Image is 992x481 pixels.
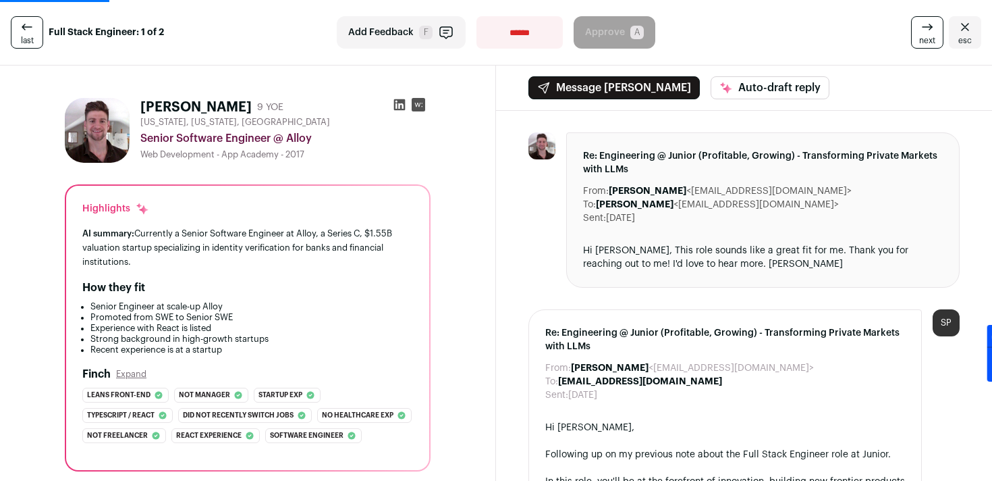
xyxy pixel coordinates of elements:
h2: How they fit [82,280,145,296]
div: Hi [PERSON_NAME], [545,421,905,434]
div: 9 YOE [257,101,283,114]
b: [PERSON_NAME] [596,200,673,209]
span: Re: Engineering @ Junior (Profitable, Growing) - Transforming Private Markets with LLMs [545,326,905,353]
span: Add Feedback [348,26,414,39]
div: Highlights [82,202,149,216]
div: Web Development - App Academy - 2017 [140,149,431,160]
span: [US_STATE], [US_STATE], [GEOGRAPHIC_DATA] [140,117,330,128]
b: [PERSON_NAME] [571,363,649,373]
dt: Sent: [545,388,568,402]
span: Re: Engineering @ Junior (Profitable, Growing) - Transforming Private Markets with LLMs [583,149,943,176]
b: [EMAIL_ADDRESS][DOMAIN_NAME] [558,377,722,386]
span: Startup exp [258,388,302,402]
dd: <[EMAIL_ADDRESS][DOMAIN_NAME]> [609,184,852,198]
dt: From: [583,184,609,198]
div: Following up on my previous note about the Full Stack Engineer role at Junior. [545,448,905,461]
a: Close [949,16,981,49]
dt: To: [583,198,596,211]
img: dfdb28b56d4cb04c052982f5d155fc5a3e67d909ff5bca979761e8aa7670ad22.jpg [65,98,130,163]
span: last [21,35,34,46]
span: Did not recently switch jobs [183,409,294,422]
b: [PERSON_NAME] [609,186,686,196]
h2: Finch [82,366,111,382]
img: dfdb28b56d4cb04c052982f5d155fc5a3e67d909ff5bca979761e8aa7670ad22.jpg [528,132,555,159]
dd: [DATE] [568,388,597,402]
span: React experience [176,429,242,442]
button: Add Feedback F [337,16,466,49]
span: F [419,26,433,39]
div: Hi [PERSON_NAME], This role sounds like a great fit for me. Thank you for reaching out to me! I'd... [583,244,943,271]
dd: <[EMAIL_ADDRESS][DOMAIN_NAME]> [596,198,839,211]
button: Message [PERSON_NAME] [528,76,700,99]
h1: [PERSON_NAME] [140,98,252,117]
li: Promoted from SWE to Senior SWE [90,312,413,323]
span: Leans front-end [87,388,150,402]
div: SP [933,309,960,336]
span: Software engineer [270,429,343,442]
a: next [911,16,943,49]
strong: Full Stack Engineer: 1 of 2 [49,26,164,39]
a: last [11,16,43,49]
li: Strong background in high-growth startups [90,334,413,345]
span: Typescript / react [87,409,155,422]
span: Not manager [179,388,230,402]
li: Recent experience is at a startup [90,345,413,355]
dt: From: [545,361,571,375]
button: Auto-draft reply [711,76,829,99]
dd: [DATE] [606,211,635,225]
div: Currently a Senior Software Engineer at Alloy, a Series C, $1.55B valuation startup specializing ... [82,226,413,269]
span: next [919,35,935,46]
dt: Sent: [583,211,606,225]
span: Not freelancer [87,429,148,442]
span: esc [958,35,972,46]
span: AI summary: [82,229,134,238]
dt: To: [545,375,558,388]
button: Expand [116,369,146,380]
li: Experience with React is listed [90,323,413,334]
dd: <[EMAIL_ADDRESS][DOMAIN_NAME]> [571,361,814,375]
span: No healthcare exp [322,409,393,422]
li: Senior Engineer at scale-up Alloy [90,301,413,312]
div: Senior Software Engineer @ Alloy [140,130,431,147]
